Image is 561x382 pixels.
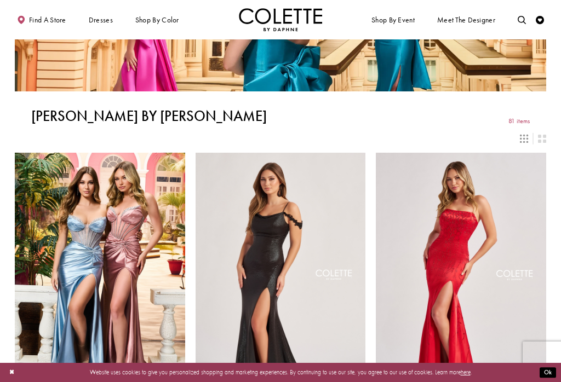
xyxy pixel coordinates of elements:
a: Toggle search [516,8,528,31]
span: Shop By Event [371,16,415,24]
div: Layout Controls [10,130,551,148]
span: 81 items [508,118,530,125]
button: Submit Dialog [540,367,556,378]
span: Shop By Event [369,8,416,31]
span: Find a store [29,16,66,24]
span: Switch layout to 3 columns [520,135,528,143]
span: Shop by color [135,16,179,24]
span: Dresses [87,8,115,31]
span: Switch layout to 2 columns [538,135,546,143]
a: here [461,368,471,376]
a: Meet the designer [435,8,497,31]
span: Meet the designer [437,16,495,24]
span: Dresses [89,16,113,24]
a: Check Wishlist [534,8,546,31]
p: Website uses cookies to give you personalized shopping and marketing experiences. By continuing t... [60,367,501,378]
a: Find a store [15,8,68,31]
span: Shop by color [133,8,181,31]
button: Close Dialog [5,365,19,380]
h1: [PERSON_NAME] by [PERSON_NAME] [31,108,267,124]
a: Visit Home Page [239,8,322,31]
img: Colette by Daphne [239,8,322,31]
